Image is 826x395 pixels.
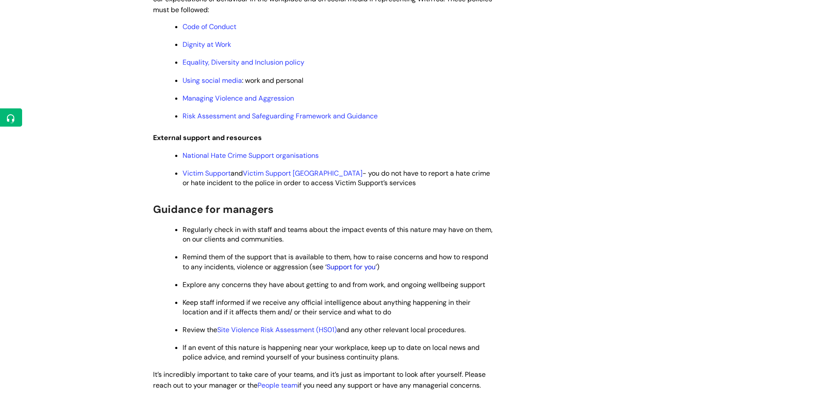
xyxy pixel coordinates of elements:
span: If an event of this nature is happening near your workplace, keep up to date on local news and po... [183,343,480,362]
a: Managing Violence and Aggression [183,94,294,103]
a: National Hate Crime Support organisations [183,151,319,160]
a: Equality, Diversity and Inclusion policy [183,58,304,67]
a: People team [258,381,297,390]
a: Risk Assessment and Safeguarding Framework and Guidance [183,111,378,121]
a: Victim Support [GEOGRAPHIC_DATA] [243,169,362,178]
a: Using social media [183,76,242,85]
a: Site Violence Risk Assessment (HS01) [217,325,337,334]
span: It’s incredibly important to take care of your teams, and it’s just as important to look after yo... [153,370,486,390]
span: Guidance for managers [153,202,274,216]
span: and - you do not have to report a hate crime or hate incident to the police in order to access Vi... [183,169,490,187]
span: External support and resources [153,133,262,142]
span: Keep staff informed if we receive any official intelligence about anything happening in their loc... [183,298,470,317]
a: Code of Conduct [183,22,236,31]
span: : work and personal [183,76,304,85]
a: Victim Support [183,169,231,178]
span: Remind them of the support that is available to them, how to raise concerns and how to respond to... [183,252,488,271]
span: Review the and any other relevant local procedures. [183,325,466,334]
span: Explore any concerns they have about getting to and from work, and ongoing wellbeing support [183,280,485,289]
a: Dignity at Work [183,40,231,49]
span: Regularly check in with staff and teams about the impact events of this nature may have on them, ... [183,225,493,244]
a: Support for you [326,262,375,271]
